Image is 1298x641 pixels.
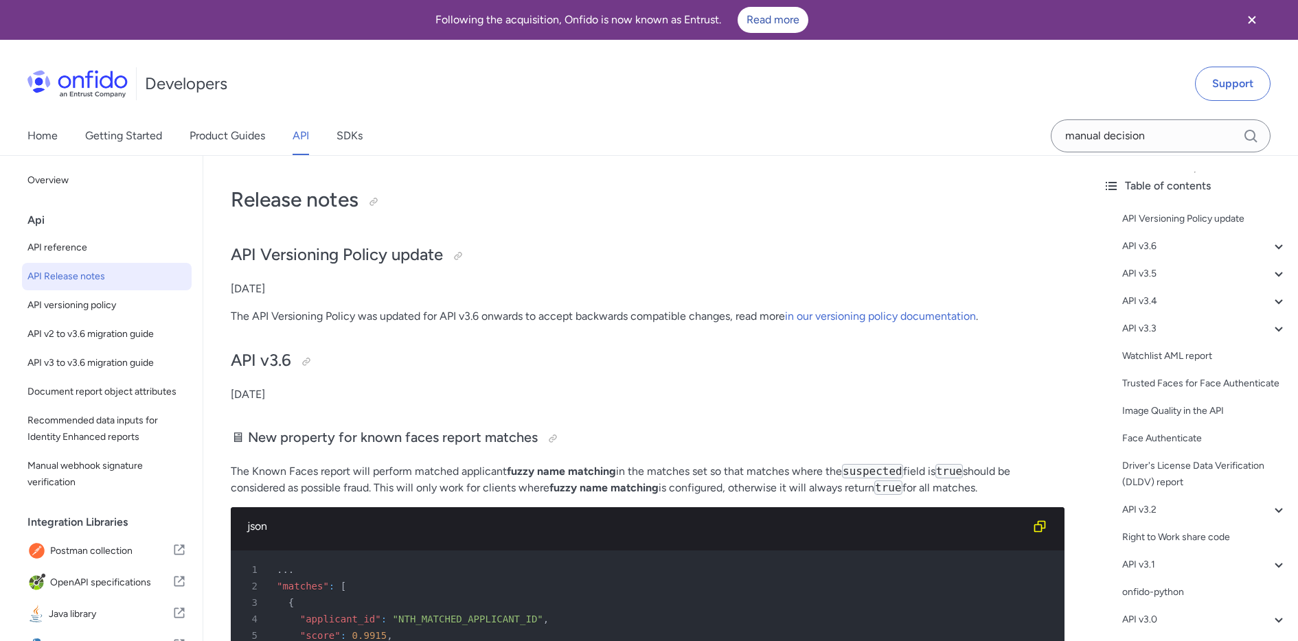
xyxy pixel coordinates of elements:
span: : [329,581,334,592]
span: Manual webhook signature verification [27,458,186,491]
code: suspected [842,464,903,478]
a: Trusted Faces for Face Authenticate [1122,375,1287,392]
a: API v3 to v3.6 migration guide [22,349,192,377]
a: in our versioning policy documentation [785,310,976,323]
div: json [247,518,1026,535]
svg: Close banner [1244,12,1260,28]
a: Overview [22,167,192,194]
div: Table of contents [1103,178,1287,194]
a: API v3.6 [1122,238,1287,255]
a: API v3.2 [1122,502,1287,518]
h2: API Versioning Policy update [231,244,1064,267]
p: [DATE] [231,281,1064,297]
a: Home [27,117,58,155]
span: Recommended data inputs for Identity Enhanced reports [27,412,186,445]
span: , [387,630,392,641]
a: API v3.4 [1122,293,1287,310]
span: API versioning policy [27,297,186,314]
a: API v3.1 [1122,557,1287,573]
img: Onfido Logo [27,70,128,97]
a: IconOpenAPI specificationsOpenAPI specifications [22,568,192,598]
a: API v3.3 [1122,320,1287,337]
h2: API v3.6 [231,349,1064,373]
img: IconPostman collection [27,541,50,561]
code: true [935,464,964,478]
a: IconJava libraryJava library [22,599,192,629]
input: Onfido search input field [1051,119,1271,152]
p: The Known Faces report will perform matched applicant in the matches set so that matches where th... [231,463,1064,496]
span: Java library [49,605,172,624]
span: { [288,597,294,608]
span: [ [341,581,346,592]
span: API reference [27,240,186,256]
img: IconJava library [27,605,49,624]
a: API v2 to v3.6 migration guide [22,320,192,348]
span: ... [277,564,294,575]
a: API reference [22,234,192,261]
span: 4 [236,611,267,627]
span: OpenAPI specifications [50,573,172,592]
a: API Versioning Policy update [1122,211,1287,227]
a: Getting Started [85,117,162,155]
span: "applicant_id" [300,614,381,625]
a: Recommended data inputs for Identity Enhanced reports [22,407,192,451]
a: Watchlist AML report [1122,348,1287,364]
a: Image Quality in the API [1122,403,1287,419]
strong: fuzzy name matching [549,481,659,494]
span: , [543,614,549,625]
a: Product Guides [190,117,265,155]
a: Right to Work share code [1122,529,1287,546]
strong: fuzzy name matching [507,465,616,478]
a: Manual webhook signature verification [22,452,192,496]
span: Document report object attributes [27,384,186,400]
a: API versioning policy [22,292,192,319]
span: 3 [236,594,267,611]
a: API v3.5 [1122,266,1287,282]
p: [DATE] [231,386,1064,403]
span: "matches" [277,581,329,592]
img: IconOpenAPI specifications [27,573,50,592]
span: API Release notes [27,268,186,285]
button: Close banner [1227,3,1277,37]
span: : [381,614,387,625]
div: Integration Libraries [27,509,197,536]
span: Postman collection [50,541,172,561]
span: API v3 to v3.6 migration guide [27,355,186,371]
button: Copy code snippet button [1026,513,1054,540]
code: true [874,480,902,495]
a: API Release notes [22,263,192,290]
span: Overview [27,172,186,189]
span: : [341,630,346,641]
h1: Developers [145,73,227,95]
h1: Release notes [231,186,1064,213]
span: 1 [236,561,267,578]
a: API v3.0 [1122,611,1287,628]
a: IconPostman collectionPostman collection [22,536,192,566]
a: SDKs [337,117,363,155]
div: Driver's License Data Verification (DLDV) report [1122,458,1287,491]
a: onfido-python [1122,584,1287,601]
div: Api [27,207,197,234]
a: Face Authenticate [1122,430,1287,447]
a: Document report object attributes [22,378,192,406]
span: 0.9915 [352,630,387,641]
span: "score" [300,630,341,641]
a: Read more [738,7,808,33]
p: The API Versioning Policy was updated for API v3.6 onwards to accept backwards compatible changes... [231,308,1064,325]
h3: 🖥 New property for known faces report matches [231,428,1064,450]
span: "NTH_MATCHED_APPLICANT_ID" [393,614,543,625]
